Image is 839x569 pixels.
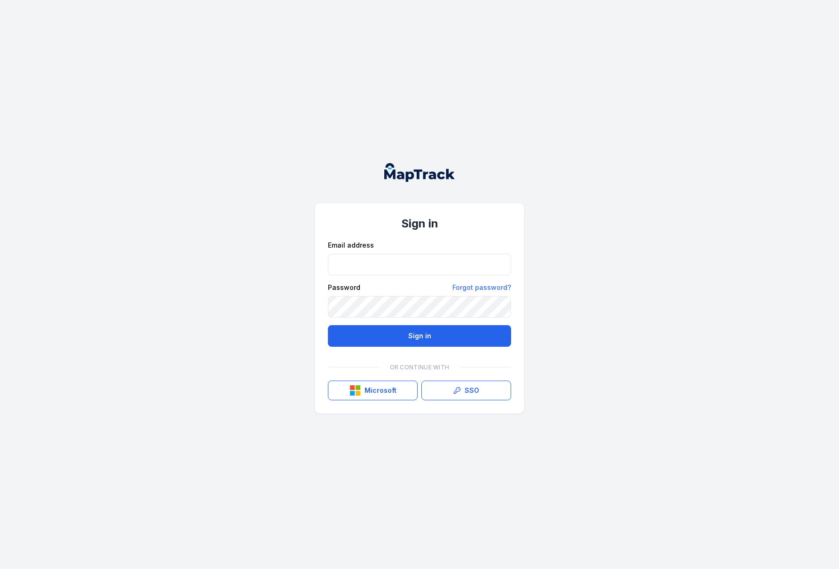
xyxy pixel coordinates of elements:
[328,325,511,347] button: Sign in
[328,283,360,292] label: Password
[328,381,418,400] button: Microsoft
[328,216,511,231] h1: Sign in
[369,163,470,182] nav: Global
[421,381,511,400] a: SSO
[328,358,511,377] div: Or continue with
[328,241,374,250] label: Email address
[452,283,511,292] a: Forgot password?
